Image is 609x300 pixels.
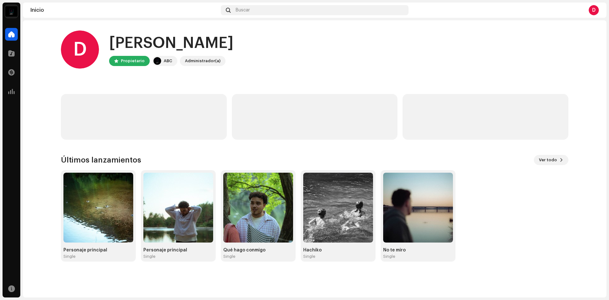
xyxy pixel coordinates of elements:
div: Single [63,254,75,259]
h3: Últimos lanzamientos [61,155,141,165]
div: Qué hago conmigo [223,248,293,253]
button: Ver todo [534,155,568,165]
div: D [589,5,599,15]
div: [PERSON_NAME] [109,33,233,53]
img: 3a356c83-2b0d-4f20-b2cf-7aa0cbe75732 [303,173,373,243]
span: Ver todo [539,154,557,166]
img: c50298ae-6e30-498f-a81d-04087376af44 [63,173,133,243]
div: No te miro [383,248,453,253]
div: Single [303,254,315,259]
div: Single [143,254,155,259]
div: Hachiko [303,248,373,253]
div: Inicio [30,8,218,13]
span: Buscar [236,8,250,13]
div: Single [383,254,395,259]
div: Administrador(a) [185,57,220,65]
div: Propietario [121,57,145,65]
div: Single [223,254,235,259]
div: ABC [164,57,172,65]
img: 4b27af27-1876-4d30-865d-b6d287a8d627 [5,5,18,18]
img: 8436ddae-91b3-4bfb-aaf7-d01065aac309 [143,173,213,243]
div: Personaje principal [63,248,133,253]
img: b8b4fe4f-c288-4b7a-9267-85ee196310f6 [223,173,293,243]
img: 4b27af27-1876-4d30-865d-b6d287a8d627 [154,57,161,65]
img: 0b9a3517-b7cc-4cb0-8691-1d85eb629e9c [383,173,453,243]
div: Personaje principal [143,248,213,253]
div: D [61,30,99,69]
